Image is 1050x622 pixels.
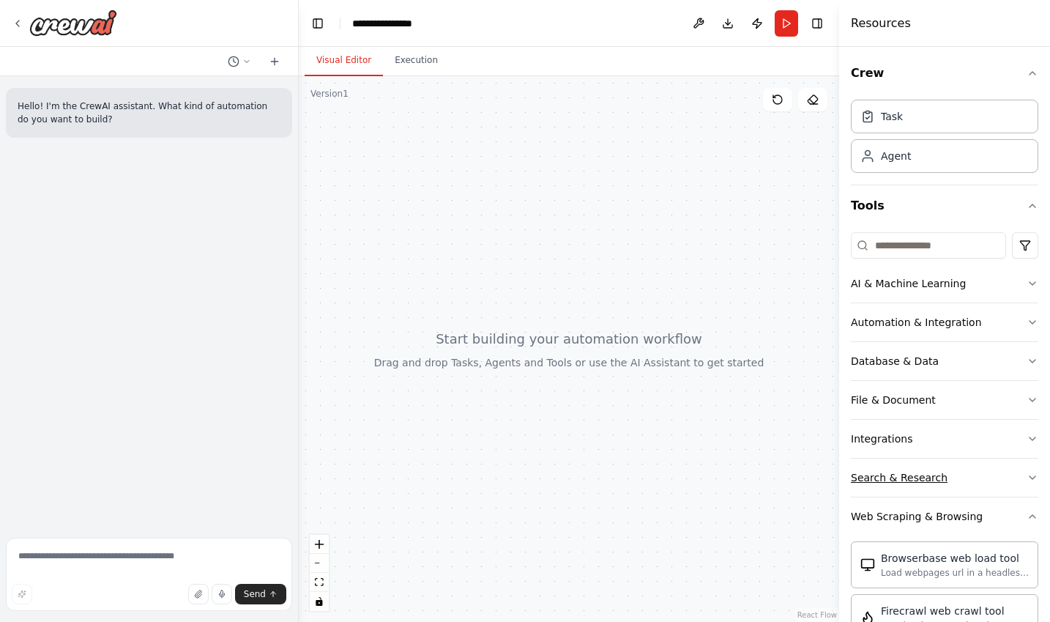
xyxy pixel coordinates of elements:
nav: breadcrumb [352,16,428,31]
button: Send [235,584,286,604]
div: Database & Data [851,354,939,369]
button: Switch to previous chat [222,53,257,70]
div: Integrations [851,432,912,446]
button: Search & Research [851,459,1038,497]
button: Crew [851,53,1038,94]
button: zoom in [310,535,329,554]
button: zoom out [310,554,329,573]
div: Search & Research [851,470,947,485]
button: Start a new chat [263,53,286,70]
span: Send [244,588,266,600]
button: Improve this prompt [12,584,32,604]
div: React Flow controls [310,535,329,611]
button: fit view [310,573,329,592]
button: AI & Machine Learning [851,264,1038,303]
button: Database & Data [851,342,1038,380]
div: File & Document [851,393,936,407]
p: Hello! I'm the CrewAI assistant. What kind of automation do you want to build? [18,100,280,126]
div: Agent [881,149,911,163]
div: Load webpages url in a headless browser using Browserbase and return the contents [881,567,1029,579]
img: Browserbaseloadtool [860,558,875,572]
button: Automation & Integration [851,303,1038,341]
button: File & Document [851,381,1038,419]
div: Automation & Integration [851,315,982,330]
h4: Resources [851,15,911,32]
a: React Flow attribution [797,611,837,619]
div: Crew [851,94,1038,185]
button: Integrations [851,420,1038,458]
button: Web Scraping & Browsing [851,497,1038,536]
button: Upload files [188,584,209,604]
div: AI & Machine Learning [851,276,966,291]
div: Version 1 [310,88,349,100]
div: Task [881,109,903,124]
button: Visual Editor [305,45,383,76]
button: Execution [383,45,450,76]
button: Tools [851,185,1038,226]
div: Firecrawl web crawl tool [881,604,1029,618]
button: Hide right sidebar [807,13,827,34]
button: toggle interactivity [310,592,329,611]
button: Hide left sidebar [308,13,328,34]
img: Logo [29,10,117,36]
div: Browserbase web load tool [881,551,1029,566]
button: Click to speak your automation idea [212,584,232,604]
div: Web Scraping & Browsing [851,509,983,524]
